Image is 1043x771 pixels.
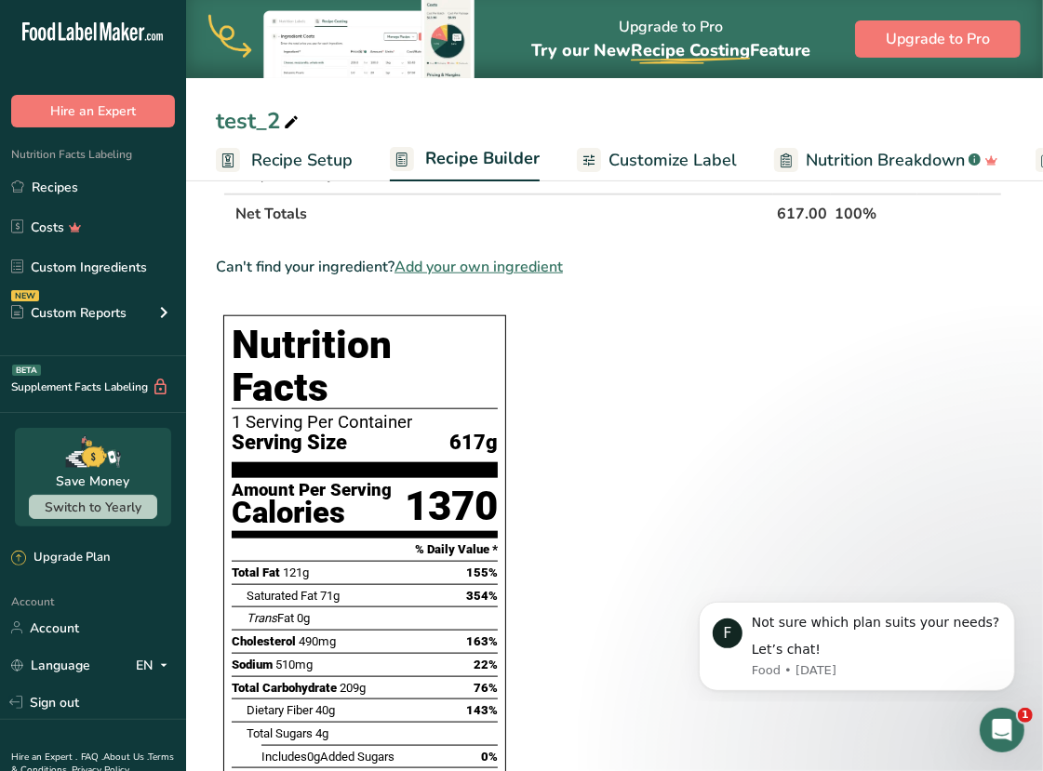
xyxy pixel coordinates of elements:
span: Add your own ingredient [394,256,563,278]
div: BETA [12,365,41,376]
span: 209g [340,681,366,695]
span: Try our New Feature [531,39,810,61]
span: 354% [466,589,498,603]
a: Recipe Builder [390,138,540,182]
iframe: Intercom notifications message [671,585,1043,702]
span: 71g [320,589,340,603]
th: 100% [831,193,917,233]
button: Upgrade to Pro [855,20,1021,58]
div: Calories [232,499,392,526]
iframe: Intercom live chat [980,708,1024,752]
span: 40g [315,703,335,717]
span: 510mg [275,658,313,671]
div: NEW [11,290,39,301]
span: Edit [387,166,409,184]
span: 0g [297,611,310,625]
th: Net Totals [232,193,773,233]
span: 22% [474,658,498,671]
th: 617.00 [773,193,831,233]
button: Switch to Yearly [29,495,157,519]
button: Hire an Expert [11,95,175,127]
h1: Nutrition Facts [232,324,498,409]
span: 0% [481,750,498,764]
span: Serving Size [232,432,347,455]
span: 155% [466,565,498,579]
a: Recipe Setup [216,140,353,181]
a: FAQ . [81,751,103,764]
span: 490mg [299,634,336,648]
span: Cholesterol [232,634,296,648]
span: Saturated Fat [247,589,317,603]
div: Save Money [57,472,130,491]
div: Can't find your ingredient? [216,256,1002,278]
a: Language [11,649,90,682]
span: Recipe Builder [425,146,540,171]
span: 617g [449,432,498,455]
span: Recipe Costing [631,39,750,61]
span: Sodium [232,658,273,671]
span: Customize Label [608,148,737,173]
div: Amount Per Serving [232,482,392,499]
span: 143% [466,703,498,717]
span: Total Carbohydrate [232,681,337,695]
span: 121g [283,565,309,579]
div: EN [136,654,175,676]
span: 0g [307,750,320,764]
span: Upgrade to Pro [886,28,990,50]
span: 4g [315,726,328,740]
span: 1 [1018,708,1033,723]
span: 76% [474,681,498,695]
span: Dietary Fiber [247,703,313,717]
span: Includes Added Sugars [261,750,394,764]
a: About Us . [103,751,148,764]
span: Switch to Yearly [45,498,141,516]
span: Fat [247,611,294,625]
a: Customize Label [577,140,737,181]
span: Total Sugars [247,726,313,740]
span: Nutrition Breakdown [806,148,965,173]
div: Custom Reports [11,303,127,323]
div: Upgrade Plan [11,549,110,567]
span: Recipe Setup [251,148,353,173]
div: 1370 [405,482,498,531]
section: % Daily Value * [232,538,498,561]
div: Upgrade to Pro [531,1,810,78]
span: Total Fat [232,565,280,579]
a: Hire an Expert . [11,751,77,764]
i: Trans [247,611,277,625]
div: 1 Serving Per Container [232,413,498,432]
a: Nutrition Breakdown [774,140,998,181]
span: 163% [466,634,498,648]
div: test_2 [216,104,302,138]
